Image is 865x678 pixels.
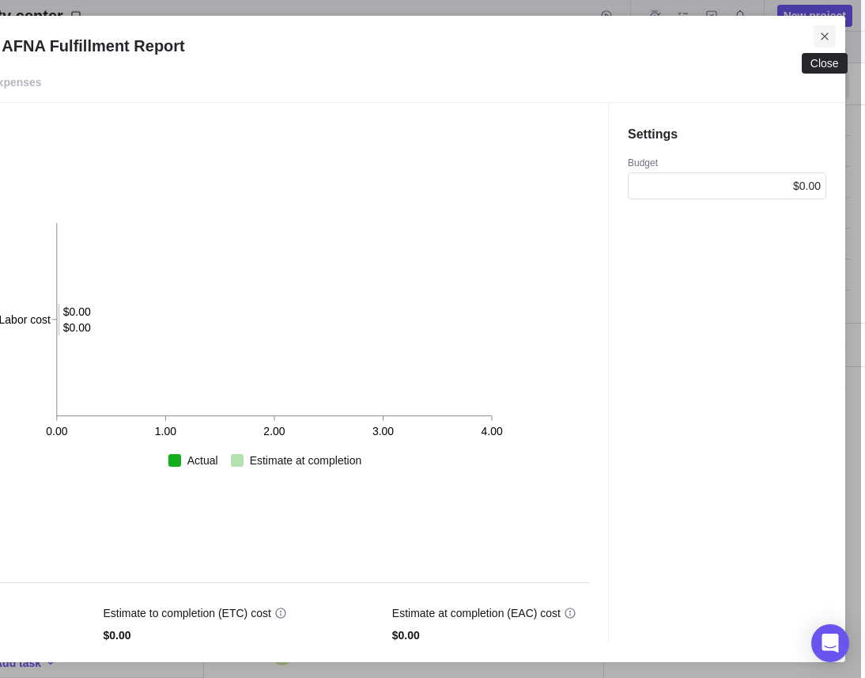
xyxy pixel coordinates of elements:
span: Close [814,25,836,47]
text: 2.00 [263,425,285,437]
text: 4.00 [482,425,503,437]
h4: Settings [628,125,826,144]
div: Budget [628,157,826,172]
span: $0.00 [392,627,576,643]
span: Actual [187,453,218,468]
text: 3.00 [372,425,394,437]
span: Estimate to completion (ETC) cost [103,605,270,621]
span: Estimate at completion [250,453,362,468]
text: $0.00 [63,321,91,334]
text: 0.00 [46,425,67,437]
text: 1.00 [155,425,176,437]
div: Open Intercom Messenger [811,624,849,662]
span: $0.00 [103,627,286,643]
div: Close [810,57,839,70]
svg: info-description [564,607,576,619]
span: Estimate at completion (EAC) cost [392,605,561,621]
svg: info-description [274,607,287,619]
span: $0.00 [793,180,821,192]
text: $0.00 [63,305,91,318]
